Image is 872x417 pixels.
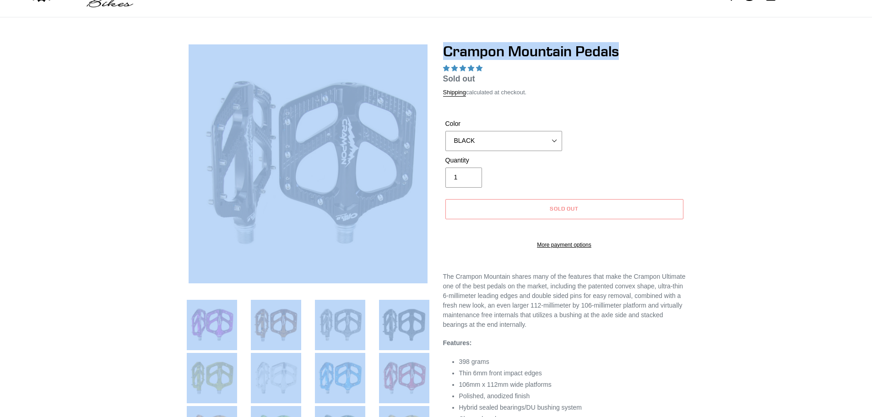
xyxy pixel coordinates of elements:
li: Thin 6mm front impact edges [459,368,686,378]
span: 4.97 stars [443,65,484,72]
div: calculated at checkout. [443,88,686,97]
li: 398 grams [459,357,686,367]
li: Polished, anodized finish [459,391,686,401]
label: Quantity [445,156,562,165]
img: Load image into Gallery viewer, bronze [251,300,301,350]
img: Load image into Gallery viewer, blue [315,353,365,403]
p: The Crampon Mountain shares many of the features that make the Crampon Ultimate one of the best p... [443,272,686,330]
strong: Features: [443,339,472,347]
img: Load image into Gallery viewer, gold [187,353,237,403]
img: Load image into Gallery viewer, red [379,353,429,403]
li: 106mm x 112mm wide platforms [459,380,686,390]
a: More payment options [445,241,683,249]
span: Sold out [550,205,579,212]
img: Load image into Gallery viewer, purple [187,300,237,350]
img: Load image into Gallery viewer, Silver [251,353,301,403]
img: Load image into Gallery viewer, stealth [379,300,429,350]
a: Shipping [443,89,466,97]
img: Load image into Gallery viewer, grey [315,300,365,350]
label: Color [445,119,562,129]
img: black [189,44,428,283]
button: Sold out [445,199,683,219]
h1: Crampon Mountain Pedals [443,43,686,60]
span: Sold out [443,74,475,83]
li: Hybrid sealed bearings/DU bushing system [459,403,686,412]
